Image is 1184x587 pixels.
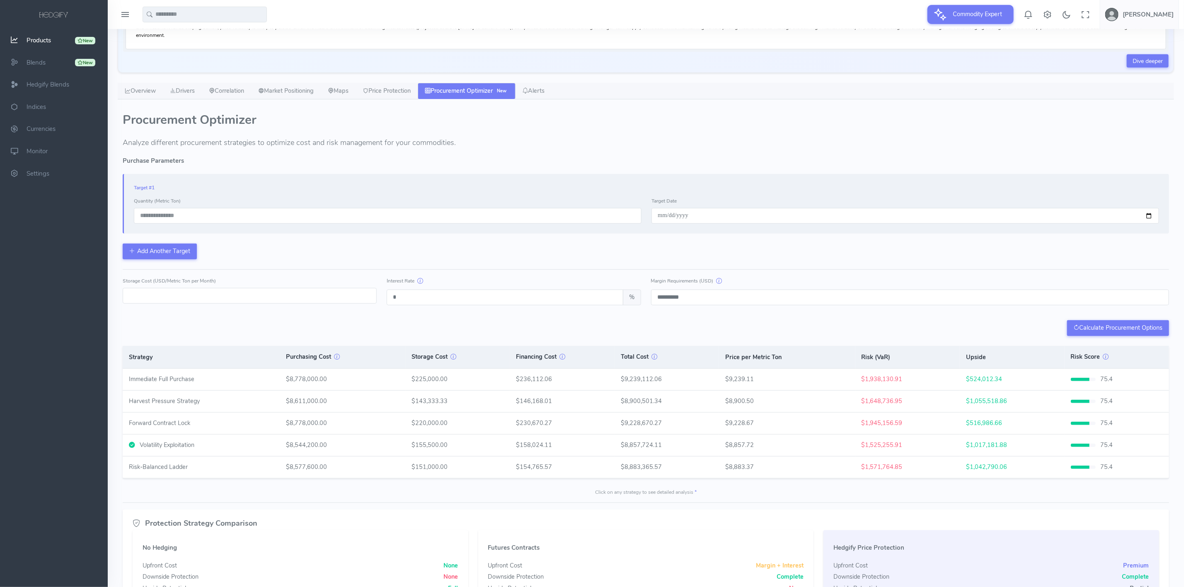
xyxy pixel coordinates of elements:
span: $1,042,790.06 [966,463,1007,471]
td: $9,239,112.06 [615,369,719,390]
td: $9,228,670.27 [615,413,719,434]
span: 75.4 [1101,419,1113,428]
a: Market Positioning [251,83,321,99]
label: Target Date [651,197,677,205]
span: $146,168.01 [516,397,552,405]
span: Downside Protection [488,573,544,582]
span: $225,000.00 [412,375,448,383]
span: $151,000.00 [412,463,448,471]
label: Margin Requirements (USD) [651,276,723,286]
td: $8,857.72 [719,435,855,456]
span: None [444,573,458,582]
label: Interest Rate [387,276,424,286]
td: $8,544,200.00 [280,435,405,456]
span: $1,017,181.88 [966,441,1007,449]
a: Alerts [516,83,552,99]
span: Currencies [27,125,56,133]
td: $9,239.11 [719,369,855,390]
span: % [623,290,641,305]
span: Complete [777,573,804,582]
div: Total Cost [621,352,713,362]
span: Products [27,36,51,44]
div: Click on any strategy to see detailed analysis [123,488,1169,496]
label: Storage Cost (USD/Metric Ton per Month) [123,277,216,285]
span: $1,055,518.86 [966,397,1007,405]
button: Add Another Target [123,244,197,259]
div: Harvest Pressure Strategy [129,397,200,406]
span: $154,765.57 [516,463,552,471]
button: Calculate Procurement Options [1067,320,1169,336]
span: $236,112.06 [516,375,552,383]
label: Quantity (Metric Ton) [134,197,181,205]
td: $8,900.50 [719,391,855,412]
td: $9,228.67 [719,413,855,434]
div: Forward Contract Lock [129,419,190,428]
span: Downside Protection [833,573,889,582]
h5: No Hedging [143,544,458,551]
div: New [75,59,95,66]
span: Blends [27,58,46,67]
div: Financing Cost [516,352,608,362]
th: Risk (VaR) [855,346,960,368]
span: $1,648,736.95 [862,397,903,405]
span: $1,525,255.91 [862,441,903,449]
span: Upfront Cost [143,561,177,570]
span: Upfront Cost [488,561,523,570]
div: Purchasing Cost [286,352,399,362]
span: Margin + Interest [756,561,804,570]
span: $516,986.66 [966,419,1002,427]
span: $1,945,156.59 [862,419,903,427]
div: Risk Score [1071,352,1163,362]
a: Commodity Expert [927,10,1014,18]
span: Monitor [27,147,48,155]
h5: Hedgify Price Protection [833,544,1149,551]
a: Overview [118,83,163,99]
span: $143,333.33 [412,397,448,405]
div: Volatility Exploitation [140,441,194,450]
span: New [495,88,508,94]
button: Margin Requirements (USD) [716,276,723,286]
h5: Purchase Parameters [123,157,1169,164]
td: $8,883.37 [719,457,855,478]
span: Settings [27,169,49,178]
span: None [444,561,458,570]
td: $8,577,600.00 [280,457,405,478]
span: $155,500.00 [412,441,448,449]
span: Target #1 [134,184,155,191]
img: logo [38,11,70,20]
td: $8,778,000.00 [280,413,405,434]
a: Procurement Optimizer [418,83,516,99]
th: Upside [960,346,1065,368]
span: 75.4 [1101,397,1113,406]
span: $524,012.34 [966,375,1002,383]
span: Indices [27,103,46,111]
span: Complete [1122,573,1149,582]
span: Upfront Cost [833,561,868,570]
div: Immediate Full Purchase [129,375,194,384]
span: Downside Protection [143,573,199,582]
th: Strategy [123,346,280,368]
span: 75.4 [1101,463,1113,472]
a: Drivers [163,83,202,99]
div: Risk-Balanced Ladder [129,463,188,472]
span: $1,571,764.85 [862,463,903,471]
div: Storage Cost [412,352,504,362]
span: Commodity Expert [948,5,1007,23]
span: Premium [1123,561,1149,570]
span: 75.4 [1101,375,1113,384]
h5: [PERSON_NAME] [1123,11,1174,18]
p: Analyze different procurement strategies to optimize cost and risk management for your commodities. [123,137,1169,148]
h5: Futures Contracts [488,544,804,551]
span: $220,000.00 [412,419,448,427]
button: Commodity Expert [927,5,1014,24]
span: Hedgify Blends [27,80,69,89]
img: user-image [1105,8,1119,21]
div: New [75,37,95,44]
a: Correlation [202,83,251,99]
a: Maps [321,83,356,99]
td: $8,857,724.11 [615,435,719,456]
button: Interest Rate [417,276,424,286]
td: $8,900,501.34 [615,391,719,412]
span: 75.4 [1101,441,1113,450]
td: $8,883,365.57 [615,457,719,478]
